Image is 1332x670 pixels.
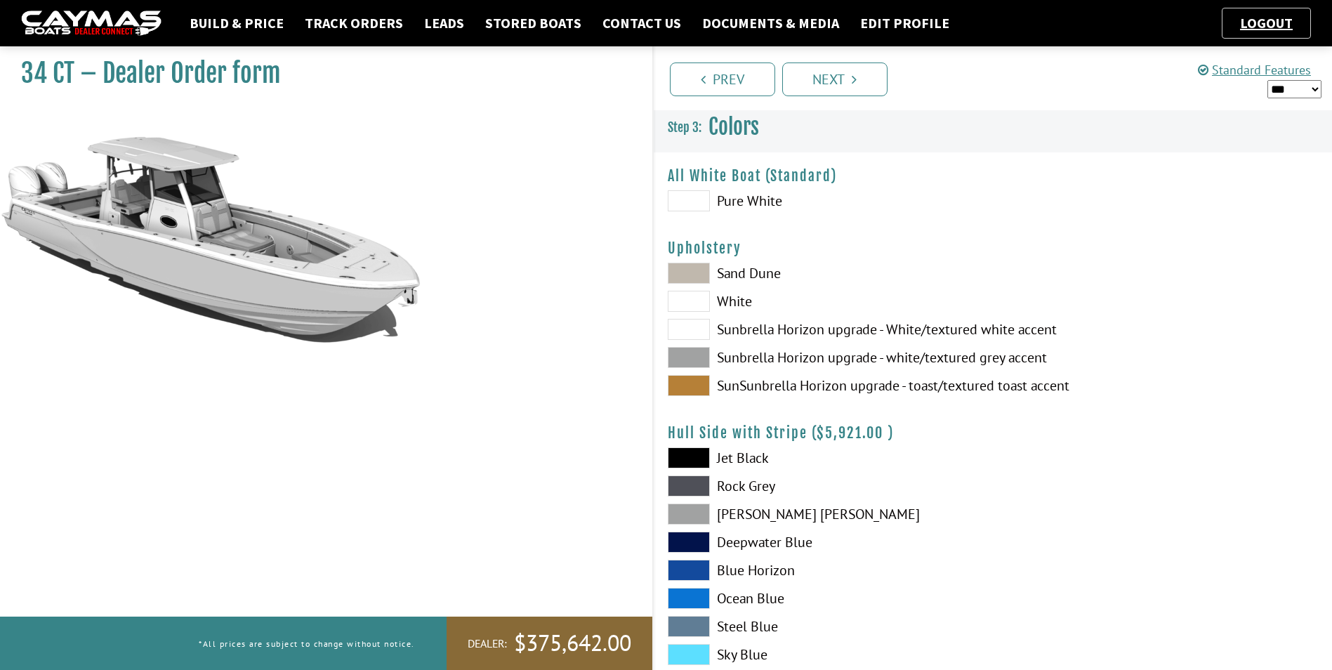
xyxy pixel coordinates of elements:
a: Build & Price [183,14,291,32]
p: *All prices are subject to change without notice. [199,632,415,655]
a: Next [782,63,888,96]
a: Dealer:$375,642.00 [447,617,652,670]
label: Sunbrella Horizon upgrade - white/textured grey accent [668,347,979,368]
img: caymas-dealer-connect-2ed40d3bc7270c1d8d7ffb4b79bf05adc795679939227970def78ec6f6c03838.gif [21,11,161,37]
a: Contact Us [595,14,688,32]
a: Documents & Media [695,14,846,32]
h4: Upholstery [668,239,1319,257]
label: Steel Blue [668,616,979,637]
a: Logout [1233,14,1300,32]
a: Standard Features [1198,62,1311,78]
a: Track Orders [298,14,410,32]
h4: All White Boat (Standard) [668,167,1319,185]
a: Edit Profile [853,14,956,32]
label: Ocean Blue [668,588,979,609]
span: Dealer: [468,636,507,651]
label: Sky Blue [668,644,979,665]
h4: Hull Side with Stripe ( ) [668,424,1319,442]
label: SunSunbrella Horizon upgrade - toast/textured toast accent [668,375,979,396]
label: [PERSON_NAME] [PERSON_NAME] [668,504,979,525]
label: Rock Grey [668,475,979,497]
span: $375,642.00 [514,629,631,658]
label: Jet Black [668,447,979,468]
label: Blue Horizon [668,560,979,581]
label: Pure White [668,190,979,211]
a: Prev [670,63,775,96]
span: $5,921.00 [817,424,883,442]
a: Stored Boats [478,14,588,32]
h1: 34 CT – Dealer Order form [21,58,617,89]
label: Sand Dune [668,263,979,284]
label: Deepwater Blue [668,532,979,553]
a: Leads [417,14,471,32]
label: Sunbrella Horizon upgrade - White/textured white accent [668,319,979,340]
label: White [668,291,979,312]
